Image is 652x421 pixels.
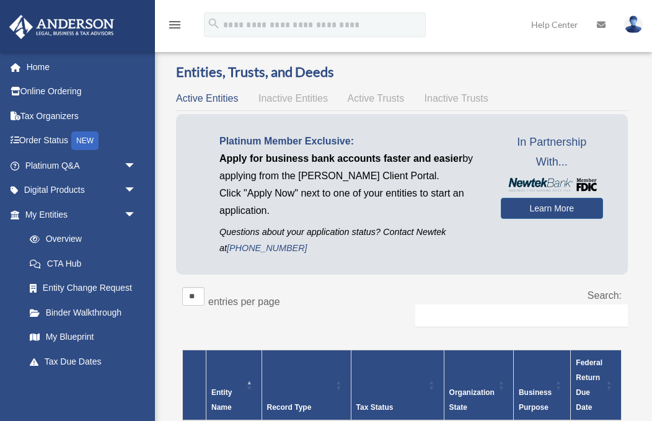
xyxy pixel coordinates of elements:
img: Anderson Advisors Platinum Portal [6,15,118,39]
a: Entity Change Request [17,276,149,301]
p: by applying from the [PERSON_NAME] Client Portal. [219,150,482,185]
img: NewtekBankLogoSM.png [507,178,597,191]
p: Questions about your application status? Contact Newtek at [219,224,482,255]
th: Entity Name: Activate to invert sorting [206,350,262,421]
a: Online Ordering [9,79,155,104]
th: Federal Return Due Date: Activate to sort [571,350,622,421]
img: User Pic [624,16,643,33]
a: Tax Due Dates [17,349,149,374]
span: Entity Name [211,388,232,412]
a: My Blueprint [17,325,149,350]
span: Federal Return Due Date [576,358,602,412]
span: Record Type [267,403,312,412]
a: My [PERSON_NAME] Teamarrow_drop_down [9,374,155,399]
span: Tax Status [356,403,394,412]
a: Home [9,55,155,79]
span: arrow_drop_down [124,153,149,179]
th: Tax Status: Activate to sort [351,350,444,421]
h3: Entities, Trusts, and Deeds [176,63,628,82]
a: Platinum Q&Aarrow_drop_down [9,153,155,178]
span: arrow_drop_down [124,178,149,203]
th: Record Type: Activate to sort [262,350,351,421]
span: Organization State [449,388,495,412]
a: Overview [17,227,143,252]
span: arrow_drop_down [124,202,149,228]
a: Binder Walkthrough [17,300,149,325]
a: Learn More [501,198,603,219]
span: arrow_drop_down [124,374,149,399]
span: Inactive Entities [258,93,328,104]
a: [PHONE_NUMBER] [227,243,307,253]
span: Apply for business bank accounts faster and easier [219,153,462,164]
label: entries per page [208,296,280,307]
span: Inactive Trusts [425,93,488,104]
label: Search: [588,290,622,301]
a: Tax Organizers [9,104,155,128]
i: search [207,17,221,30]
a: CTA Hub [17,251,149,276]
p: Platinum Member Exclusive: [219,133,482,150]
a: menu [167,22,182,32]
i: menu [167,17,182,32]
a: Digital Productsarrow_drop_down [9,178,155,203]
span: Active Trusts [348,93,405,104]
a: Order StatusNEW [9,128,155,154]
div: NEW [71,131,99,150]
span: In Partnership With... [501,133,603,172]
th: Business Purpose: Activate to sort [513,350,570,421]
p: Click "Apply Now" next to one of your entities to start an application. [219,185,482,219]
span: Active Entities [176,93,238,104]
th: Organization State: Activate to sort [444,350,513,421]
a: My Entitiesarrow_drop_down [9,202,149,227]
span: Business Purpose [519,388,552,412]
